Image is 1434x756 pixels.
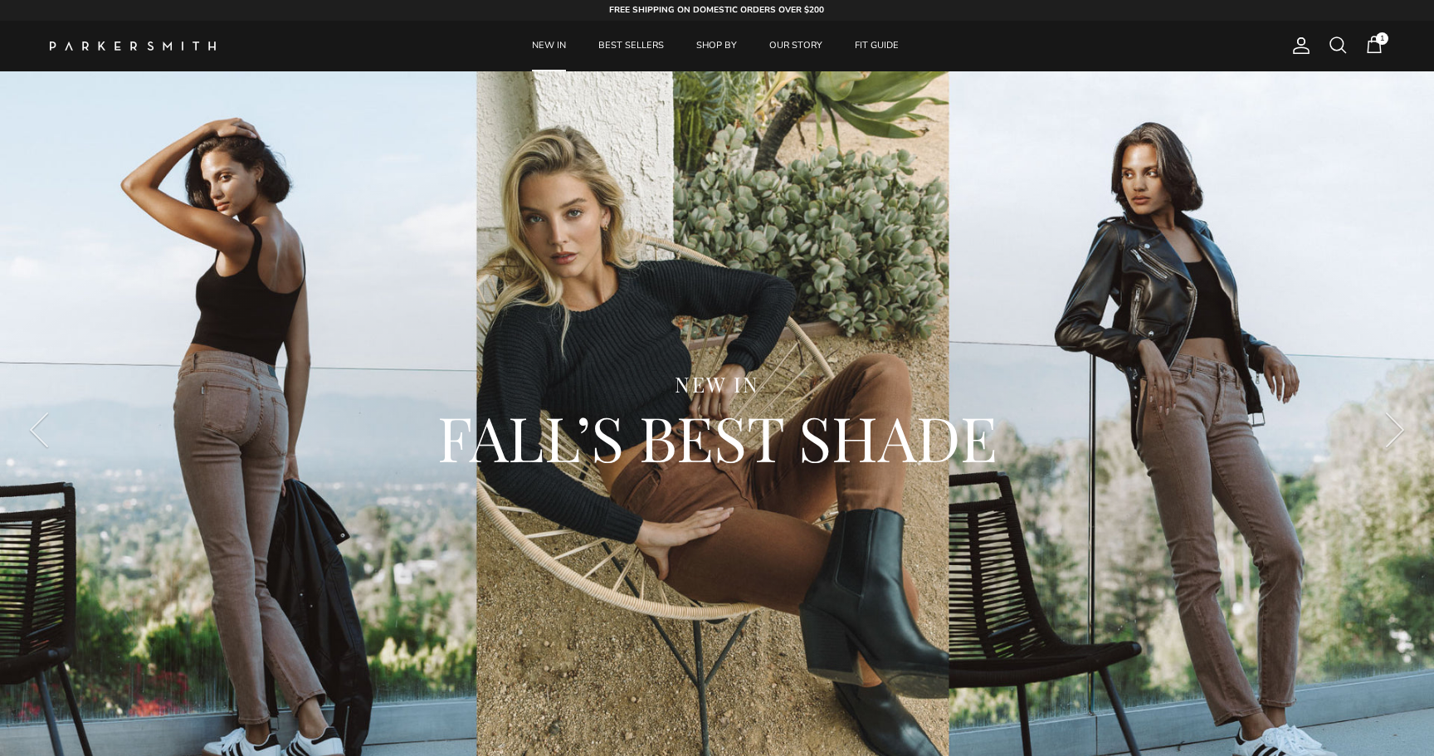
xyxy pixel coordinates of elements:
h2: FALL’S BEST SHADE [91,398,1343,477]
a: BEST SELLERS [583,21,679,71]
a: OUR STORY [754,21,837,71]
span: 1 [1376,32,1388,45]
a: SHOP BY [681,21,752,71]
a: NEW IN [517,21,581,71]
div: NEW IN [91,371,1343,398]
img: Parker Smith [50,41,216,51]
a: FIT GUIDE [840,21,914,71]
strong: FREE SHIPPING ON DOMESTIC ORDERS OVER $200 [609,4,824,16]
div: Primary [247,21,1183,71]
a: 1 [1364,35,1384,56]
a: Account [1285,36,1311,56]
